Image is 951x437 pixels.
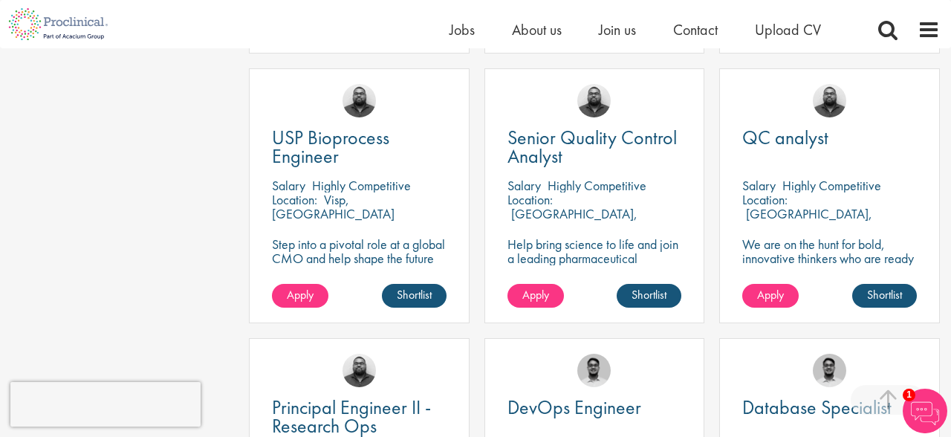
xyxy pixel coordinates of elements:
[742,395,892,420] span: Database Specialist
[382,284,447,308] a: Shortlist
[813,354,846,387] img: Timothy Deschamps
[782,177,881,194] p: Highly Competitive
[507,398,682,417] a: DevOps Engineer
[272,129,447,166] a: USP Bioprocess Engineer
[272,125,389,169] span: USP Bioprocess Engineer
[312,177,411,194] p: Highly Competitive
[507,177,541,194] span: Salary
[272,398,447,436] a: Principal Engineer II - Research Ops
[852,284,917,308] a: Shortlist
[272,177,305,194] span: Salary
[507,125,677,169] span: Senior Quality Control Analyst
[599,20,636,39] a: Join us
[813,84,846,117] img: Ashley Bennett
[742,398,917,417] a: Database Specialist
[522,287,549,302] span: Apply
[343,354,376,387] img: Ashley Bennett
[507,237,682,308] p: Help bring science to life and join a leading pharmaceutical company to play a key role in delive...
[742,205,872,236] p: [GEOGRAPHIC_DATA], [GEOGRAPHIC_DATA]
[903,389,947,433] img: Chatbot
[577,84,611,117] img: Ashley Bennett
[272,191,395,222] p: Visp, [GEOGRAPHIC_DATA]
[507,129,682,166] a: Senior Quality Control Analyst
[449,20,475,39] a: Jobs
[10,382,201,427] iframe: reCAPTCHA
[742,284,799,308] a: Apply
[617,284,681,308] a: Shortlist
[742,191,788,208] span: Location:
[343,84,376,117] img: Ashley Bennett
[742,177,776,194] span: Salary
[757,287,784,302] span: Apply
[507,395,641,420] span: DevOps Engineer
[673,20,718,39] a: Contact
[287,287,314,302] span: Apply
[755,20,821,39] a: Upload CV
[507,284,564,308] a: Apply
[507,191,553,208] span: Location:
[548,177,646,194] p: Highly Competitive
[507,205,637,236] p: [GEOGRAPHIC_DATA], [GEOGRAPHIC_DATA]
[742,237,917,308] p: We are on the hunt for bold, innovative thinkers who are ready to help push the boundaries of sci...
[903,389,915,401] span: 1
[272,237,447,279] p: Step into a pivotal role at a global CMO and help shape the future of healthcare manufacturing.
[742,125,828,150] span: QC analyst
[272,284,328,308] a: Apply
[577,354,611,387] img: Timothy Deschamps
[742,129,917,147] a: QC analyst
[272,191,317,208] span: Location:
[512,20,562,39] a: About us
